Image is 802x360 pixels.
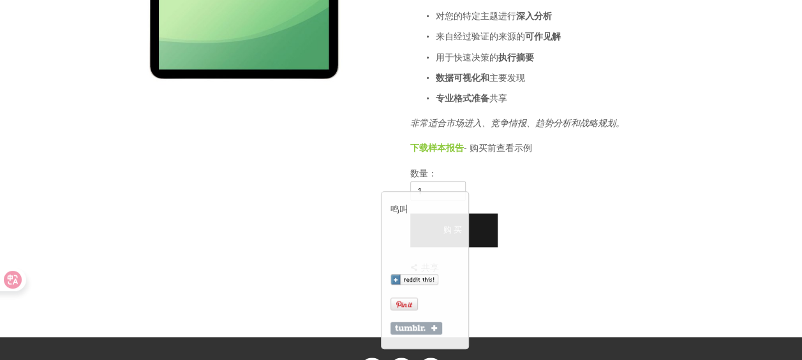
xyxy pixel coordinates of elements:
[436,49,706,65] p: 用于快速决策的
[410,140,706,155] p: - 购买前查看示例
[436,90,706,106] p: 共享
[525,30,561,42] strong: 可作见解
[436,69,706,85] p: 主要发现
[390,298,418,311] img: Pin It
[390,203,408,215] a: 鸣叫
[436,92,489,104] strong: 专业格式准备
[390,322,442,335] a: 在 Tumblr 上分享
[410,165,706,181] div: 数量：
[436,8,706,24] p: 对您的特定主题进行
[436,71,489,83] strong: 数据可视化和
[436,28,706,44] p: 来自经过验证的来源的
[410,141,464,154] a: 下载样本报告
[516,10,552,22] strong: 深入分析
[498,51,534,63] strong: 执行摘要
[410,117,625,129] em: 非常适合市场进入、竞争情报、趋势分析和战略规划。
[410,181,466,201] input: 数量
[390,274,438,285] img: submit to reddit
